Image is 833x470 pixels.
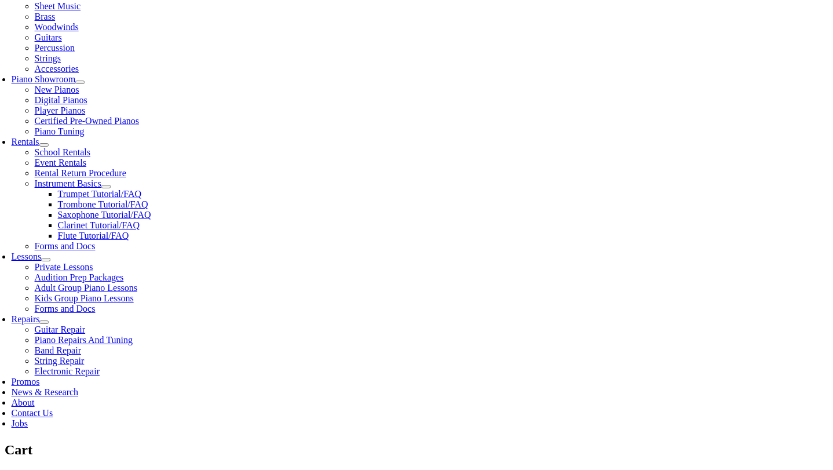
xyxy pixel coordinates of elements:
a: Forms and Docs [35,241,96,251]
button: Open submenu of Repairs [39,320,49,324]
a: New Pianos [35,85,79,94]
a: Lessons [12,252,42,261]
a: Piano Showroom [12,74,76,84]
button: Open submenu of Instrument Basics [101,185,111,188]
a: Certified Pre-Owned Pianos [35,116,139,126]
a: Piano Repairs And Tuning [35,335,133,345]
a: Kids Group Piano Lessons [35,293,134,303]
button: Open submenu of Lessons [41,258,50,261]
a: Player Pianos [35,105,86,115]
a: String Repair [35,356,85,366]
a: School Rentals [35,147,90,157]
a: Woodwinds [35,22,79,32]
a: Promos [12,377,40,387]
a: Band Repair [35,345,81,355]
a: Repairs [12,314,40,324]
a: Saxophone Tutorial/FAQ [58,210,151,220]
a: Sheet Music [35,1,81,11]
a: Trumpet Tutorial/FAQ [58,189,141,199]
a: News & Research [12,387,79,397]
a: Forms and Docs [35,304,96,314]
a: Guitars [35,32,62,42]
a: Rentals [12,137,39,147]
a: Digital Pianos [35,95,87,105]
a: Contact Us [12,408,53,418]
a: Jobs [12,418,28,428]
button: Open submenu of Piano Showroom [75,81,85,84]
a: Piano Tuning [35,126,85,136]
a: About [12,398,35,407]
a: Brass [35,12,56,21]
a: Private Lessons [35,262,93,272]
a: Guitar Repair [35,325,86,334]
a: Accessories [35,64,79,74]
button: Open submenu of Rentals [39,143,49,147]
a: Rental Return Procedure [35,168,126,178]
a: Flute Tutorial/FAQ [58,231,129,241]
a: Adult Group Piano Lessons [35,283,137,293]
a: Strings [35,53,61,63]
h1: Cart [5,440,828,460]
a: Event Rentals [35,158,86,167]
a: Trombone Tutorial/FAQ [58,199,148,209]
section: Page Title Bar [5,440,828,460]
a: Electronic Repair [35,366,100,376]
a: Audition Prep Packages [35,272,124,282]
a: Instrument Basics [35,178,101,188]
a: Clarinet Tutorial/FAQ [58,220,140,230]
a: Percussion [35,43,75,53]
